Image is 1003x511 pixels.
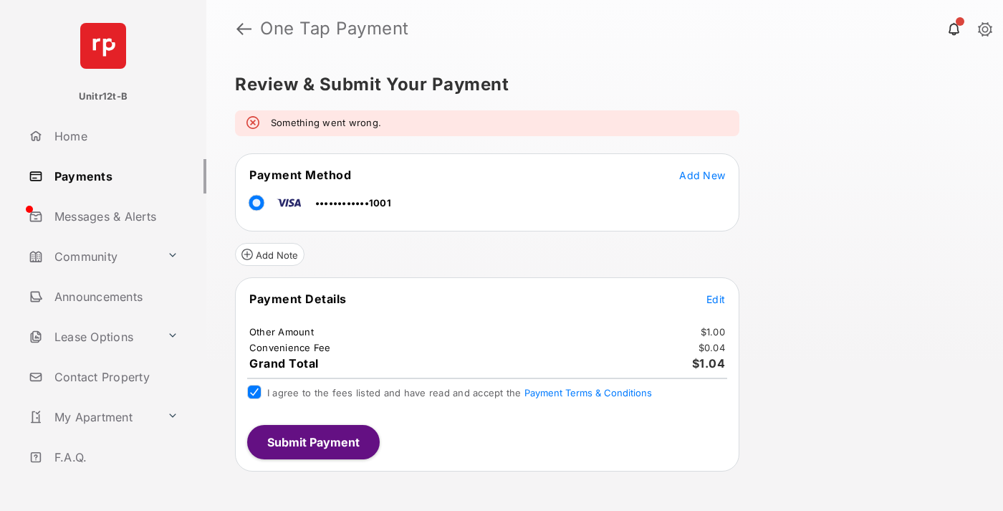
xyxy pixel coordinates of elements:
[80,23,126,69] img: svg+xml;base64,PHN2ZyB4bWxucz0iaHR0cDovL3d3dy53My5vcmcvMjAwMC9zdmciIHdpZHRoPSI2NCIgaGVpZ2h0PSI2NC...
[700,325,726,338] td: $1.00
[23,119,206,153] a: Home
[524,387,652,398] button: I agree to the fees listed and have read and accept the
[249,356,319,371] span: Grand Total
[249,341,332,354] td: Convenience Fee
[235,76,963,93] h5: Review & Submit Your Payment
[706,293,725,305] span: Edit
[23,159,206,194] a: Payments
[23,280,206,314] a: Announcements
[249,292,347,306] span: Payment Details
[315,197,391,209] span: ••••••••••••1001
[692,356,726,371] span: $1.04
[249,325,315,338] td: Other Amount
[267,387,652,398] span: I agree to the fees listed and have read and accept the
[249,168,351,182] span: Payment Method
[247,425,380,459] button: Submit Payment
[23,199,206,234] a: Messages & Alerts
[23,239,161,274] a: Community
[698,341,726,354] td: $0.04
[23,440,206,474] a: F.A.Q.
[260,20,409,37] strong: One Tap Payment
[706,292,725,306] button: Edit
[79,90,128,104] p: Unitr12t-B
[271,116,381,130] em: Something went wrong.
[679,169,725,181] span: Add New
[23,360,206,394] a: Contact Property
[23,400,161,434] a: My Apartment
[679,168,725,182] button: Add New
[23,320,161,354] a: Lease Options
[235,243,304,266] button: Add Note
